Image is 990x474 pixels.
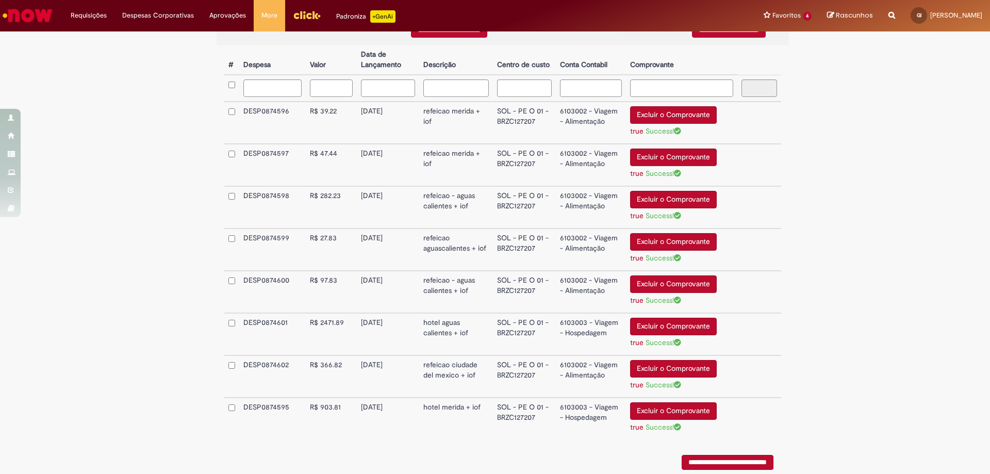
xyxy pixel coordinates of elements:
button: Excluir o Comprovante [630,191,717,208]
td: hotel merida + iof [419,398,493,439]
td: SOL - PE O 01 - BRZC127207 [493,144,556,186]
span: Rascunhos [836,10,873,20]
td: Excluir o Comprovante true Success! [626,355,737,398]
td: DESP0874601 [239,313,306,355]
td: 6103003 - Viagem - Hospedagem [556,313,626,355]
td: 6103002 - Viagem - Alimentação [556,355,626,398]
td: SOL - PE O 01 - BRZC127207 [493,313,556,355]
td: [DATE] [357,355,419,398]
img: ServiceNow [1,5,54,26]
td: SOL - PE O 01 - BRZC127207 [493,186,556,228]
span: More [261,10,277,21]
span: Success! [646,253,681,263]
span: GI [917,12,921,19]
button: Excluir o Comprovante [630,402,717,420]
td: Excluir o Comprovante true Success! [626,271,737,313]
td: R$ 47.44 [306,144,357,186]
span: 4 [803,12,812,21]
td: [DATE] [357,102,419,144]
td: DESP0874595 [239,398,306,439]
a: true [630,380,643,389]
td: refeicao ciudade del mexico + iof [419,355,493,398]
span: Success! [646,296,681,305]
td: R$ 27.83 [306,228,357,271]
td: DESP0874600 [239,271,306,313]
td: SOL - PE O 01 - BRZC127207 [493,271,556,313]
span: Success! [646,380,681,389]
span: Requisições [71,10,107,21]
td: R$ 282.23 [306,186,357,228]
a: true [630,169,643,178]
a: true [630,211,643,220]
th: Data de Lançamento [357,45,419,75]
td: DESP0874602 [239,355,306,398]
a: true [630,296,643,305]
th: Despesa [239,45,306,75]
span: Success! [646,126,681,136]
td: R$ 39.22 [306,102,357,144]
td: refeicao - aguas calientes + iof [419,271,493,313]
a: Rascunhos [827,11,873,21]
td: 6103002 - Viagem - Alimentação [556,271,626,313]
td: R$ 97.83 [306,271,357,313]
a: true [630,126,643,136]
td: Excluir o Comprovante true Success! [626,102,737,144]
span: Success! [646,338,681,347]
span: Success! [646,422,681,432]
td: DESP0874596 [239,102,306,144]
td: 6103002 - Viagem - Alimentação [556,228,626,271]
th: Valor [306,45,357,75]
td: refeicao aguascalientes + iof [419,228,493,271]
button: Excluir o Comprovante [630,318,717,335]
span: Success! [646,169,681,178]
img: click_logo_yellow_360x200.png [293,7,321,23]
span: Success! [646,211,681,220]
span: [PERSON_NAME] [930,11,982,20]
td: R$ 2471.89 [306,313,357,355]
td: SOL - PE O 01 - BRZC127207 [493,398,556,439]
th: Conta Contabil [556,45,626,75]
td: 6103002 - Viagem - Alimentação [556,144,626,186]
td: R$ 366.82 [306,355,357,398]
span: Aprovações [209,10,246,21]
th: # [224,45,239,75]
td: SOL - PE O 01 - BRZC127207 [493,355,556,398]
td: [DATE] [357,271,419,313]
th: Comprovante [626,45,737,75]
td: 6103002 - Viagem - Alimentação [556,186,626,228]
a: true [630,338,643,347]
td: Excluir o Comprovante true Success! [626,313,737,355]
td: [DATE] [357,313,419,355]
span: Despesas Corporativas [122,10,194,21]
td: [DATE] [357,186,419,228]
button: Excluir o Comprovante [630,149,717,166]
a: true [630,253,643,263]
a: true [630,422,643,432]
td: refeicao - aguas calientes + iof [419,186,493,228]
td: refeicao merida + iof [419,102,493,144]
td: refeicao merida + iof [419,144,493,186]
button: Excluir o Comprovante [630,275,717,293]
button: Excluir o Comprovante [630,106,717,124]
span: Favoritos [772,10,801,21]
td: DESP0874597 [239,144,306,186]
td: Excluir o Comprovante true Success! [626,186,737,228]
td: DESP0874599 [239,228,306,271]
td: 6103003 - Viagem - Hospedagem [556,398,626,439]
td: [DATE] [357,228,419,271]
th: Centro de custo [493,45,556,75]
button: Excluir o Comprovante [630,360,717,378]
p: +GenAi [370,10,395,23]
td: [DATE] [357,144,419,186]
td: SOL - PE O 01 - BRZC127207 [493,228,556,271]
td: hotel aguas calientes + iof [419,313,493,355]
td: SOL - PE O 01 - BRZC127207 [493,102,556,144]
td: Excluir o Comprovante true Success! [626,228,737,271]
button: Excluir o Comprovante [630,233,717,251]
td: Excluir o Comprovante true Success! [626,398,737,439]
td: Excluir o Comprovante true Success! [626,144,737,186]
th: Descrição [419,45,493,75]
td: [DATE] [357,398,419,439]
td: DESP0874598 [239,186,306,228]
td: R$ 903.81 [306,398,357,439]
